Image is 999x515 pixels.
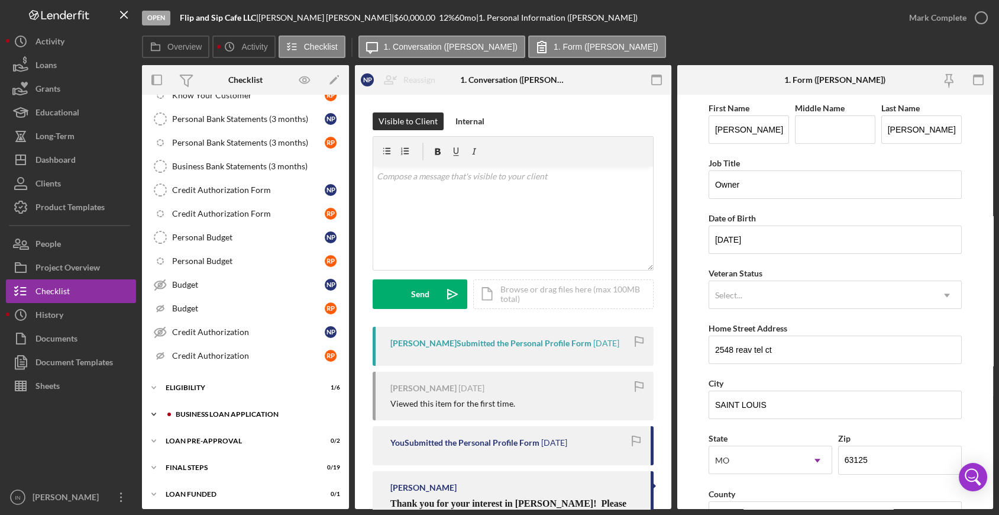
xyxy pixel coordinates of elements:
[35,303,63,330] div: History
[6,350,136,374] button: Document Templates
[30,485,106,512] div: [PERSON_NAME]
[148,226,343,249] a: Personal BudgetNP
[355,68,447,92] button: NPReassign
[35,124,75,151] div: Long-Term
[6,232,136,256] button: People
[909,6,966,30] div: Mark Complete
[554,42,658,51] label: 1. Form ([PERSON_NAME])
[325,279,337,291] div: N P
[325,184,337,196] div: N P
[148,273,343,297] a: BudgetNP
[35,101,79,127] div: Educational
[166,384,311,391] div: ELIGIBILITY
[6,148,136,172] a: Dashboard
[541,438,567,448] time: 2025-07-31 15:22
[325,89,337,101] div: R P
[450,112,490,130] button: Internal
[455,112,484,130] div: Internal
[172,209,325,218] div: Credit Authorization Form
[325,302,337,314] div: R P
[784,75,885,85] div: 1. Form ([PERSON_NAME])
[6,327,136,350] button: Documents
[35,232,61,259] div: People
[439,13,455,22] div: 12 %
[394,13,439,22] div: $60,000.00
[325,137,337,149] div: R P
[593,339,619,348] time: 2025-07-31 17:14
[390,483,457,493] div: [PERSON_NAME]
[172,185,325,195] div: Credit Authorization Form
[142,36,209,58] button: Overview
[325,255,337,267] div: R P
[258,13,394,22] div: [PERSON_NAME] [PERSON_NAME] |
[319,437,340,445] div: 0 / 2
[6,256,136,279] button: Project Overview
[172,114,325,124] div: Personal Bank Statements (3 months)
[172,162,342,171] div: Business Bank Statements (3 months)
[148,297,343,320] a: BudgetRP
[35,374,60,401] div: Sheets
[180,12,256,22] b: Flip and Sip Cafe LLC
[373,279,467,309] button: Send
[6,279,136,303] a: Checklist
[384,42,518,51] label: 1. Conversation ([PERSON_NAME])
[6,101,136,124] button: Educational
[148,131,343,154] a: Personal Bank Statements (3 months)RP
[715,456,729,465] div: MO
[325,231,337,243] div: N P
[476,13,638,22] div: | 1. Personal Information ([PERSON_NAME])
[6,303,136,327] a: History
[148,83,343,107] a: Know Your CustomerRP
[35,77,60,104] div: Grants
[325,208,337,220] div: R P
[166,437,311,445] div: LOAN PRE-APPROVAL
[148,154,343,178] a: Business Bank Statements (3 months)
[6,30,136,53] button: Activity
[6,172,136,195] button: Clients
[455,13,476,22] div: 60 mo
[15,494,21,501] text: IN
[172,304,325,313] div: Budget
[6,124,136,148] button: Long-Term
[279,36,345,58] button: Checklist
[319,464,340,471] div: 0 / 19
[241,42,267,51] label: Activity
[35,256,100,282] div: Project Overview
[142,11,170,25] div: Open
[172,91,325,100] div: Know Your Customer
[6,374,136,398] button: Sheets
[709,489,735,499] label: County
[172,327,325,337] div: Credit Authorization
[172,280,325,289] div: Budget
[528,36,666,58] button: 1. Form ([PERSON_NAME])
[458,384,484,393] time: 2025-07-31 17:14
[358,36,525,58] button: 1. Conversation ([PERSON_NAME])
[35,148,76,175] div: Dashboard
[172,351,325,360] div: Credit Authorization
[715,291,742,300] div: Select...
[304,42,338,51] label: Checklist
[6,195,136,219] button: Product Templates
[228,75,263,85] div: Checklist
[148,178,343,202] a: Credit Authorization FormNP
[325,113,337,125] div: N P
[35,279,70,306] div: Checklist
[373,112,444,130] button: Visible to Client
[35,172,61,198] div: Clients
[35,327,77,353] div: Documents
[6,485,136,509] button: IN[PERSON_NAME]
[838,433,851,443] label: Zip
[709,213,756,223] label: Date of Birth
[148,107,343,131] a: Personal Bank Statements (3 months)NP
[709,158,740,168] label: Job Title
[35,350,113,377] div: Document Templates
[390,399,515,408] div: Viewed this item for the first time.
